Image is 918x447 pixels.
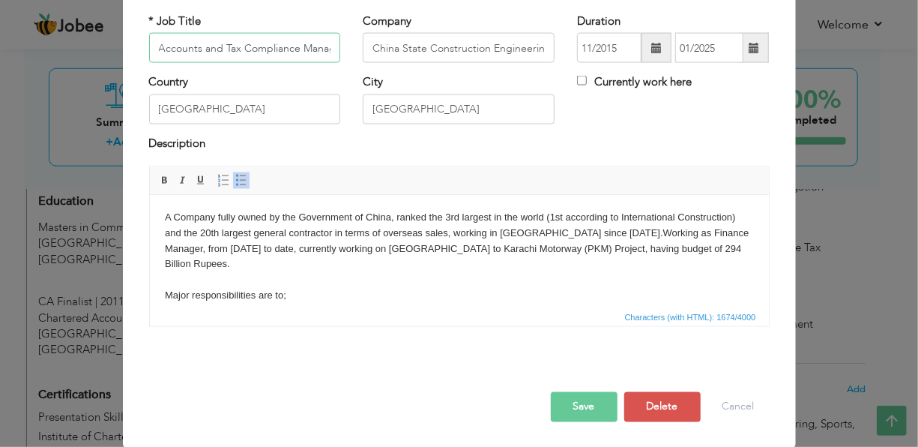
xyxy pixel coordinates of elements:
[551,392,617,422] button: Save
[363,13,411,29] label: Company
[215,172,232,189] a: Insert/Remove Numbered List
[577,74,692,90] label: Currently work here
[675,33,743,63] input: Present
[157,172,173,189] a: Bold
[622,311,759,325] span: Characters (with HTML): 1674/4000
[577,33,641,63] input: From
[707,392,770,422] button: Cancel
[150,196,769,308] iframe: Rich Text Editor, workEditor
[577,13,620,29] label: Duration
[149,135,206,151] label: Description
[577,76,587,85] input: Currently work here
[149,13,202,29] label: * Job Title
[622,311,761,325] div: Statistics
[363,74,383,90] label: City
[233,172,250,189] a: Insert/Remove Bulleted List
[15,15,604,305] body: A Company fully owned by the Government of China, ranked the 3rd largest in the world (1st accord...
[149,74,189,90] label: Country
[193,172,209,189] a: Underline
[624,392,701,422] button: Delete
[175,172,191,189] a: Italic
